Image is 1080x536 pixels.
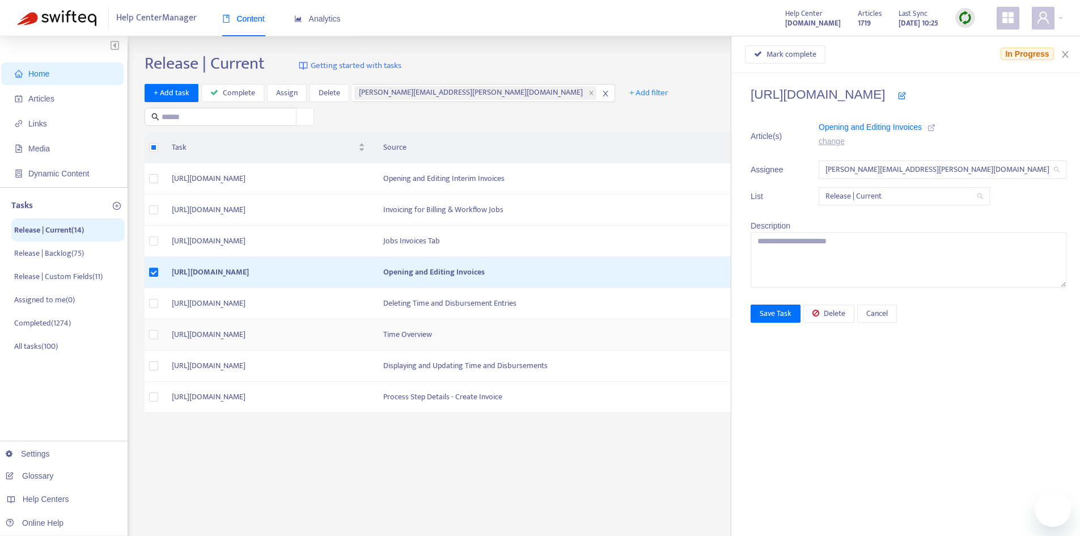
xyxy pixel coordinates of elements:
[311,60,401,73] span: Getting started with tasks
[825,188,983,205] span: Release | Current
[172,141,356,154] span: Task
[751,87,1066,102] h4: [URL][DOMAIN_NAME]
[163,288,374,319] td: [URL][DOMAIN_NAME]
[310,84,349,102] button: Delete
[151,113,159,121] span: search
[858,17,871,29] strong: 1719
[15,95,23,103] span: account-book
[163,226,374,257] td: [URL][DOMAIN_NAME]
[899,17,938,29] strong: [DATE] 10:25
[858,7,882,20] span: Articles
[15,120,23,128] span: link
[1053,166,1060,173] span: search
[857,305,897,323] button: Cancel
[6,449,50,458] a: Settings
[11,199,33,213] p: Tasks
[1036,11,1050,24] span: user
[15,170,23,178] span: container
[745,45,825,64] button: Mark complete
[766,48,816,61] span: Mark complete
[163,319,374,351] td: [URL][DOMAIN_NAME]
[825,161,1060,178] span: robyn.cowe@fyi.app
[17,10,96,26] img: Swifteq
[785,16,841,29] a: [DOMAIN_NAME]
[28,69,49,78] span: Home
[154,87,189,99] span: + Add task
[1061,50,1070,59] span: close
[785,17,841,29] strong: [DOMAIN_NAME]
[374,288,780,319] td: Deleting Time and Disbursement Entries
[751,190,790,202] span: List
[819,137,845,146] a: change
[294,14,341,23] span: Analytics
[899,7,927,20] span: Last Sync
[113,202,121,210] span: plus-circle
[785,7,823,20] span: Help Center
[6,471,53,480] a: Glossary
[751,305,801,323] button: Save Task
[374,351,780,382] td: Displaying and Updating Time and Disbursements
[1001,11,1015,24] span: appstore
[14,271,103,282] p: Release | Custom Fields ( 11 )
[163,257,374,288] td: [URL][DOMAIN_NAME]
[374,257,780,288] td: Opening and Editing Invoices
[1035,491,1071,527] iframe: Button to launch messaging window
[751,163,790,176] span: Assignee
[14,294,75,306] p: Assigned to me ( 0 )
[276,87,298,99] span: Assign
[374,163,780,195] td: Opening and Editing Interim Invoices
[374,382,780,413] td: Process Step Details - Create Invoice
[28,119,47,128] span: Links
[14,317,71,329] p: Completed ( 1274 )
[319,87,340,99] span: Delete
[1001,48,1053,60] span: In Progress
[602,90,609,98] span: close
[14,340,58,352] p: All tasks ( 100 )
[6,518,63,527] a: Online Help
[803,305,854,323] button: Delete
[163,351,374,382] td: [URL][DOMAIN_NAME]
[629,86,668,100] span: + Add filter
[359,86,587,100] span: [PERSON_NAME][EMAIL_ADDRESS][PERSON_NAME][DOMAIN_NAME]
[14,224,84,236] p: Release | Current ( 14 )
[28,144,50,153] span: Media
[1057,49,1073,60] button: Close
[116,7,197,29] span: Help Center Manager
[294,15,302,23] span: area-chart
[977,193,984,200] span: search
[751,221,790,230] span: Description
[760,307,791,320] span: Save Task
[383,141,761,154] span: Source
[374,132,780,163] th: Source
[374,319,780,351] td: Time Overview
[14,247,84,259] p: Release | Backlog ( 75 )
[621,84,677,102] button: + Add filter
[819,123,922,132] span: Opening and Editing Invoices
[163,382,374,413] td: [URL][DOMAIN_NAME]
[28,169,89,178] span: Dynamic Content
[824,307,845,320] span: Delete
[15,70,23,78] span: home
[23,495,69,504] span: Help Centers
[163,195,374,226] td: [URL][DOMAIN_NAME]
[866,307,888,320] span: Cancel
[958,11,972,25] img: sync.dc5367851b00ba804db3.png
[28,94,54,103] span: Articles
[163,163,374,195] td: [URL][DOMAIN_NAME]
[751,130,790,142] span: Article(s)
[299,53,401,78] a: Getting started with tasks
[145,84,198,102] button: + Add task
[267,84,307,102] button: Assign
[223,87,255,99] span: Complete
[588,90,594,96] span: close
[374,195,780,226] td: Invoicing for Billing & Workflow Jobs
[201,84,264,102] button: Complete
[222,15,230,23] span: book
[374,226,780,257] td: Jobs Invoices Tab
[299,61,308,70] img: image-link
[145,53,265,74] h2: Release | Current
[222,14,265,23] span: Content
[163,132,374,163] th: Task
[15,145,23,153] span: file-image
